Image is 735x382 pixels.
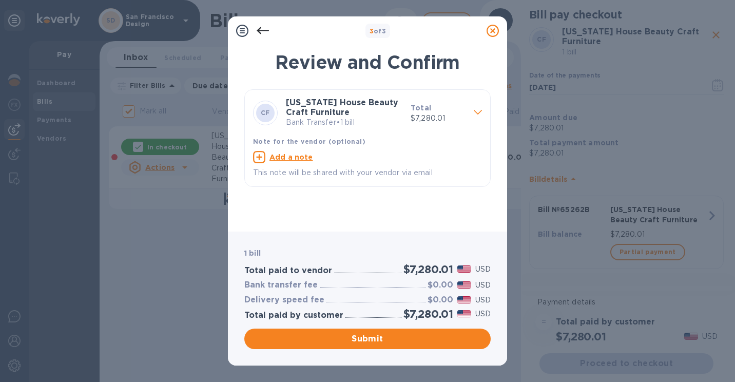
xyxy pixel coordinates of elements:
img: USD [457,310,471,317]
h2: $7,280.01 [403,263,453,276]
b: Note for the vendor (optional) [253,138,365,145]
h3: $0.00 [428,295,453,305]
u: Add a note [269,153,313,161]
b: Total [411,104,431,112]
p: USD [475,295,491,305]
span: 3 [370,27,374,35]
h3: $0.00 [428,280,453,290]
img: USD [457,265,471,273]
h3: Bank transfer fee [244,280,318,290]
h3: Total paid to vendor [244,266,332,276]
p: USD [475,280,491,291]
h3: Delivery speed fee [244,295,324,305]
h1: Review and Confirm [244,51,491,73]
img: USD [457,296,471,303]
p: Bank Transfer • 1 bill [286,117,402,128]
b: [US_STATE] House Beauty Craft Furniture [286,98,398,117]
p: This note will be shared with your vendor via email [253,167,482,178]
h2: $7,280.01 [403,308,453,320]
img: USD [457,281,471,289]
p: USD [475,309,491,319]
button: Submit [244,329,491,349]
h3: Total paid by customer [244,311,343,320]
p: USD [475,264,491,275]
div: CF[US_STATE] House Beauty Craft FurnitureBank Transfer•1 billTotal$7,280.01Note for the vendor (o... [253,98,482,178]
b: of 3 [370,27,386,35]
p: $7,280.01 [411,113,466,124]
b: 1 bill [244,249,261,257]
b: CF [261,109,270,117]
span: Submit [253,333,482,345]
